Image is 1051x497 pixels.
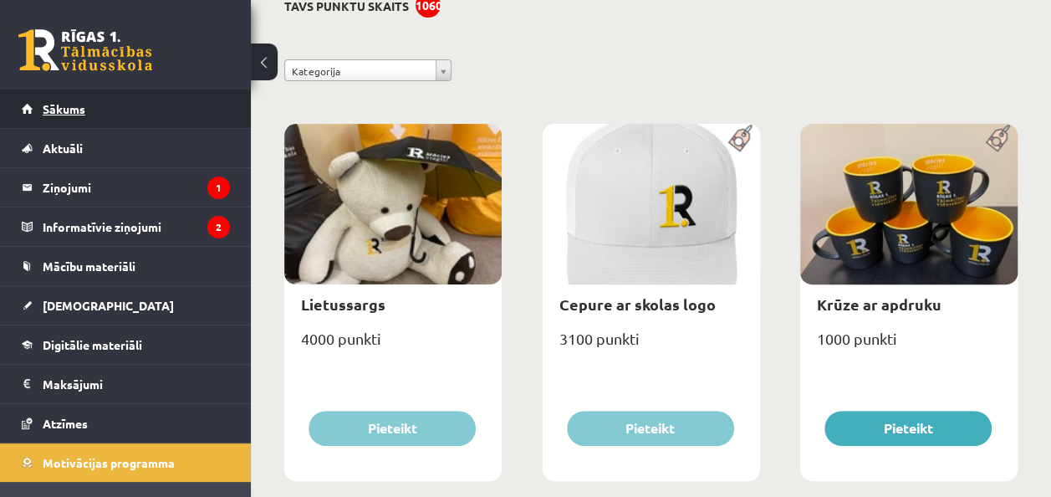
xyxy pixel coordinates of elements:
[22,208,230,246] a: Informatīvie ziņojumi2
[22,247,230,285] a: Mācību materiāli
[559,295,716,314] a: Cepure ar skolas logo
[22,404,230,443] a: Atzīmes
[43,337,142,352] span: Digitālie materiāli
[800,325,1018,366] div: 1000 punkti
[43,259,135,274] span: Mācību materiāli
[43,101,85,116] span: Sākums
[284,59,452,81] a: Kategorija
[824,411,992,446] button: Pieteikt
[22,129,230,167] a: Aktuāli
[18,29,152,71] a: Rīgas 1. Tālmācības vidusskola
[22,286,230,325] a: [DEMOGRAPHIC_DATA]
[43,416,88,431] span: Atzīmes
[43,455,175,470] span: Motivācijas programma
[22,90,230,128] a: Sākums
[207,216,230,238] i: 2
[43,168,230,207] legend: Ziņojumi
[207,177,230,199] i: 1
[301,295,385,314] a: Lietussargs
[43,141,83,156] span: Aktuāli
[722,124,760,152] img: Populāra prece
[980,124,1018,152] img: Populāra prece
[43,298,174,313] span: [DEMOGRAPHIC_DATA]
[309,411,476,446] button: Pieteikt
[817,295,941,314] a: Krūze ar apdruku
[43,208,230,246] legend: Informatīvie ziņojumi
[543,325,760,366] div: 3100 punkti
[22,443,230,482] a: Motivācijas programma
[43,365,230,403] legend: Maksājumi
[567,411,734,446] button: Pieteikt
[284,325,502,366] div: 4000 punkti
[292,60,429,82] span: Kategorija
[22,325,230,364] a: Digitālie materiāli
[22,365,230,403] a: Maksājumi
[22,168,230,207] a: Ziņojumi1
